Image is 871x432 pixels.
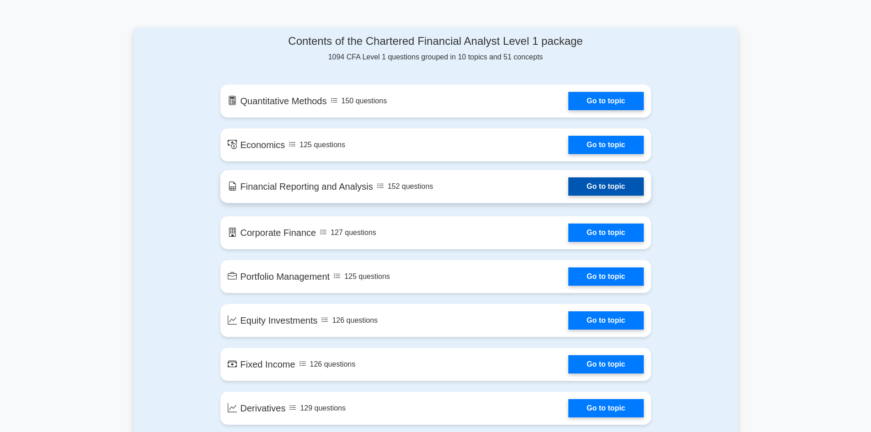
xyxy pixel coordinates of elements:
a: Go to topic [568,355,643,373]
a: Go to topic [568,136,643,154]
a: Go to topic [568,311,643,330]
a: Go to topic [568,224,643,242]
a: Go to topic [568,399,643,417]
a: Go to topic [568,92,643,110]
h4: Contents of the Chartered Financial Analyst Level 1 package [220,35,651,48]
a: Go to topic [568,267,643,286]
div: 1094 CFA Level 1 questions grouped in 10 topics and 51 concepts [220,35,651,63]
a: Go to topic [568,177,643,196]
